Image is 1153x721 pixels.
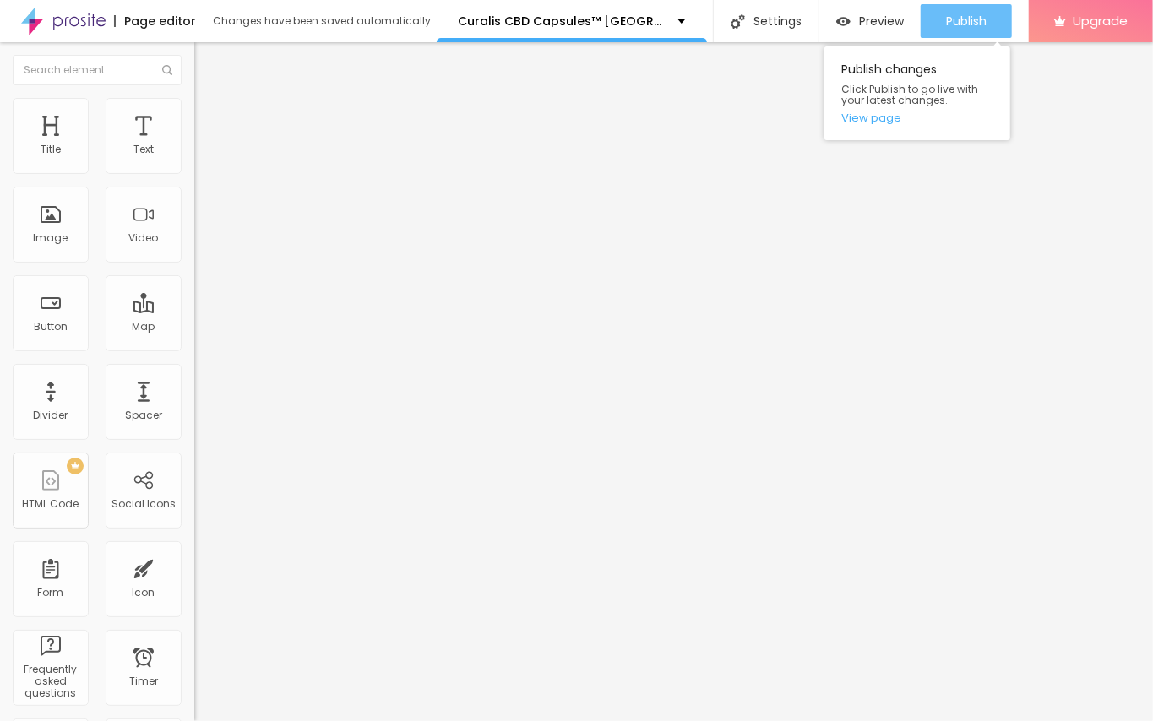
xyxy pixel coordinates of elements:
div: Social Icons [111,498,176,510]
span: Publish [946,14,987,28]
div: Timer [129,675,158,687]
div: Image [34,232,68,244]
div: Title [41,144,61,155]
div: Changes have been saved automatically [213,16,431,26]
div: Text [133,144,154,155]
a: View page [841,112,993,123]
span: Click Publish to go live with your latest changes. [841,84,993,106]
div: HTML Code [23,498,79,510]
div: Divider [34,409,68,421]
div: Map [133,321,155,333]
img: view-1.svg [836,14,851,29]
div: Icon [133,587,155,599]
div: Spacer [125,409,162,421]
span: Upgrade [1073,14,1128,28]
div: Publish changes [824,46,1010,140]
div: Video [129,232,159,244]
div: Form [38,587,64,599]
input: Search element [13,55,182,85]
span: Preview [859,14,904,28]
button: Publish [921,4,1012,38]
img: Icone [162,65,172,75]
p: Curalis CBD Capsules™ [GEOGRAPHIC_DATA] Official Website [458,15,665,27]
div: Button [34,321,68,333]
button: Preview [819,4,921,38]
div: Page editor [114,15,196,27]
img: Icone [731,14,745,29]
iframe: Editor [194,42,1153,721]
div: Frequently asked questions [17,664,84,700]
